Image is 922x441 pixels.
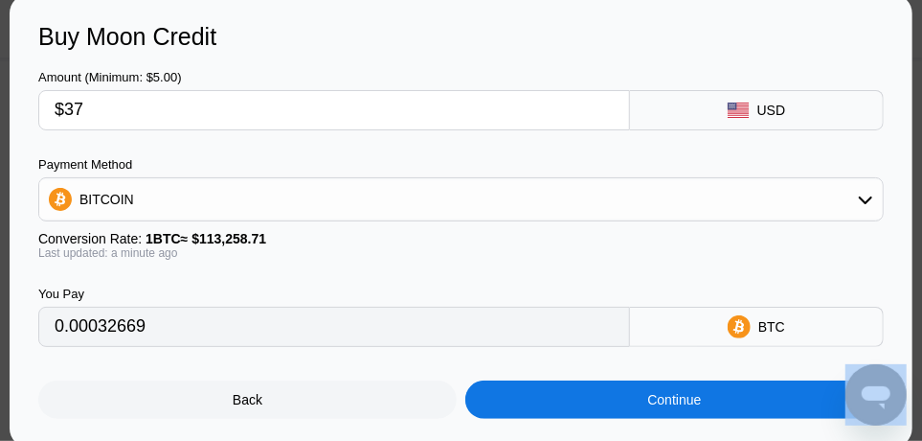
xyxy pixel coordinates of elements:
[757,103,786,118] div: USD
[758,319,785,335] div: BTC
[38,246,884,260] div: Last updated: a minute ago
[38,287,630,301] div: You Pay
[465,381,884,419] div: Continue
[233,392,262,407] div: Back
[39,180,883,219] div: BITCOIN
[845,364,907,426] iframe: Button to launch messaging window, conversation in progress
[55,91,614,129] input: $0.00
[146,231,266,246] span: 1 BTC ≈ $113,258.71
[38,231,884,246] div: Conversion Rate:
[647,392,701,407] div: Continue
[38,23,884,51] div: Buy Moon Credit
[79,192,134,207] div: BITCOIN
[38,157,884,172] div: Payment Method
[38,381,457,419] div: Back
[38,70,630,84] div: Amount (Minimum: $5.00)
